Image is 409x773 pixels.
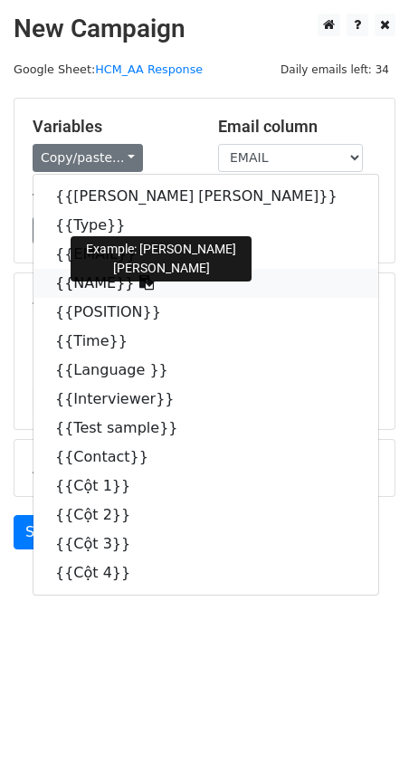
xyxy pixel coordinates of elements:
h2: New Campaign [14,14,395,44]
a: {{Cột 3}} [33,530,378,558]
a: {{POSITION}} [33,298,378,327]
a: {{Language }} [33,356,378,385]
small: Google Sheet: [14,62,203,76]
a: {{EMAIL}} [33,240,378,269]
a: {{[PERSON_NAME] [PERSON_NAME]}} [33,182,378,211]
a: {{Cột 1}} [33,472,378,501]
a: {{Cột 4}} [33,558,378,587]
h5: Variables [33,117,191,137]
a: {{Interviewer}} [33,385,378,414]
a: {{Type}} [33,211,378,240]
iframe: Chat Widget [319,686,409,773]
a: Copy/paste... [33,144,143,172]
a: {{Contact}} [33,443,378,472]
a: {{NAME}} [33,269,378,298]
div: Example: [PERSON_NAME] [PERSON_NAME] [71,236,252,282]
a: {{Time}} [33,327,378,356]
a: HCM_AA Response [95,62,203,76]
a: Daily emails left: 34 [274,62,395,76]
a: {{Test sample}} [33,414,378,443]
a: Send [14,515,73,549]
span: Daily emails left: 34 [274,60,395,80]
a: {{Cột 2}} [33,501,378,530]
h5: Email column [218,117,376,137]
